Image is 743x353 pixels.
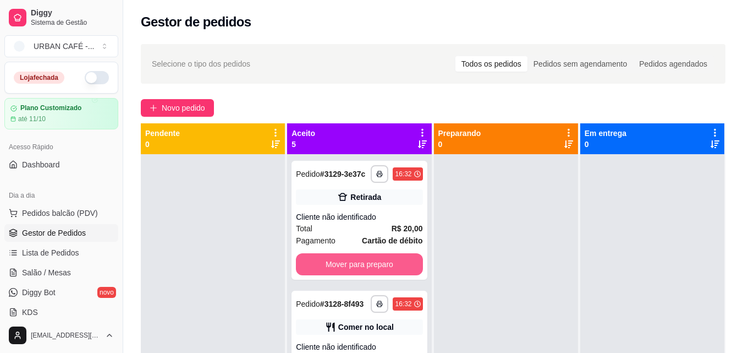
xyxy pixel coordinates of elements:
[31,8,114,18] span: Diggy
[162,102,205,114] span: Novo pedido
[395,300,411,308] div: 16:32
[320,170,366,178] strong: # 3129-3e37c
[18,115,46,123] article: até 11/10
[338,322,394,333] div: Comer no local
[527,56,633,72] div: Pedidos sem agendamento
[291,139,315,150] p: 5
[392,224,423,233] strong: R$ 20,00
[455,56,527,72] div: Todos os pedidos
[22,208,98,219] span: Pedidos balcão (PDV)
[4,303,118,321] a: KDS
[20,104,81,112] article: Plano Customizado
[145,139,180,150] p: 0
[296,300,320,308] span: Pedido
[85,71,109,84] button: Alterar Status
[31,18,114,27] span: Sistema de Gestão
[438,139,481,150] p: 0
[34,41,94,52] div: URBAN CAFÉ - ...
[141,13,251,31] h2: Gestor de pedidos
[320,300,364,308] strong: # 3128-8f493
[296,235,335,247] span: Pagamento
[395,170,411,178] div: 16:32
[296,341,422,352] div: Cliente não identificado
[4,98,118,129] a: Plano Customizadoaté 11/10
[4,35,118,57] button: Select a team
[296,253,422,275] button: Mover para preparo
[22,247,79,258] span: Lista de Pedidos
[152,58,250,70] span: Selecione o tipo dos pedidos
[4,264,118,281] a: Salão / Mesas
[4,156,118,173] a: Dashboard
[4,138,118,156] div: Acesso Rápido
[4,284,118,301] a: Diggy Botnovo
[362,236,422,245] strong: Cartão de débito
[296,211,422,222] div: Cliente não identificado
[31,331,101,340] span: [EMAIL_ADDRESS][DOMAIN_NAME]
[585,139,626,150] p: 0
[145,128,180,139] p: Pendente
[633,56,713,72] div: Pedidos agendados
[22,287,56,298] span: Diggy Bot
[4,4,118,31] a: DiggySistema de Gestão
[350,192,381,203] div: Retirada
[150,104,157,112] span: plus
[4,187,118,204] div: Dia a dia
[438,128,481,139] p: Preparando
[141,99,214,117] button: Novo pedido
[291,128,315,139] p: Aceito
[22,159,60,170] span: Dashboard
[296,170,320,178] span: Pedido
[22,307,38,318] span: KDS
[4,224,118,242] a: Gestor de Pedidos
[14,72,64,84] div: Loja fechada
[4,244,118,262] a: Lista de Pedidos
[4,204,118,222] button: Pedidos balcão (PDV)
[22,227,86,238] span: Gestor de Pedidos
[585,128,626,139] p: Em entrega
[4,322,118,349] button: [EMAIL_ADDRESS][DOMAIN_NAME]
[22,267,71,278] span: Salão / Mesas
[296,222,312,235] span: Total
